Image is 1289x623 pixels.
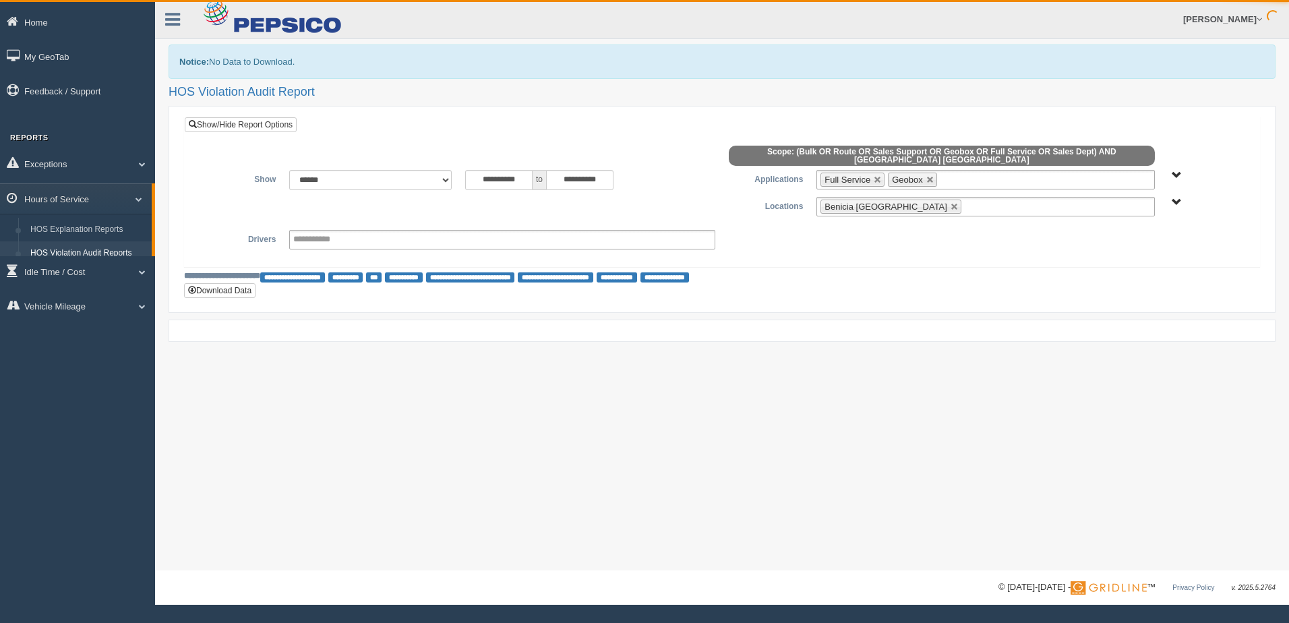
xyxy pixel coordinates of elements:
[195,170,282,186] label: Show
[24,241,152,266] a: HOS Violation Audit Reports
[722,170,810,186] label: Applications
[729,146,1155,166] span: Scope: (Bulk OR Route OR Sales Support OR Geobox OR Full Service OR Sales Dept) AND [GEOGRAPHIC_D...
[1172,584,1214,591] a: Privacy Policy
[533,170,546,190] span: to
[722,197,810,213] label: Locations
[179,57,209,67] b: Notice:
[825,202,947,212] span: Benicia [GEOGRAPHIC_DATA]
[24,218,152,242] a: HOS Explanation Reports
[1071,581,1147,595] img: Gridline
[195,230,282,246] label: Drivers
[185,117,297,132] a: Show/Hide Report Options
[169,86,1276,99] h2: HOS Violation Audit Report
[892,175,923,185] span: Geobox
[825,175,870,185] span: Full Service
[184,283,256,298] button: Download Data
[1232,584,1276,591] span: v. 2025.5.2764
[169,44,1276,79] div: No Data to Download.
[998,581,1276,595] div: © [DATE]-[DATE] - ™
